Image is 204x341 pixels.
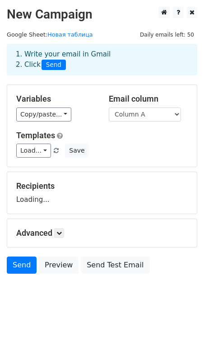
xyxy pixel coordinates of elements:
a: Send Test Email [81,257,149,274]
h5: Recipients [16,181,188,191]
span: Daily emails left: 50 [137,30,197,40]
button: Save [65,144,88,158]
a: Preview [39,257,79,274]
h2: New Campaign [7,7,197,22]
h5: Email column [109,94,188,104]
h5: Variables [16,94,95,104]
a: Load... [16,144,51,158]
a: Copy/paste... [16,107,71,121]
span: Send [42,60,66,70]
small: Google Sheet: [7,31,93,38]
div: 1. Write your email in Gmail 2. Click [9,49,195,70]
div: Loading... [16,181,188,205]
h5: Advanced [16,228,188,238]
a: Daily emails left: 50 [137,31,197,38]
a: Templates [16,131,55,140]
a: Новая таблица [47,31,93,38]
a: Send [7,257,37,274]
